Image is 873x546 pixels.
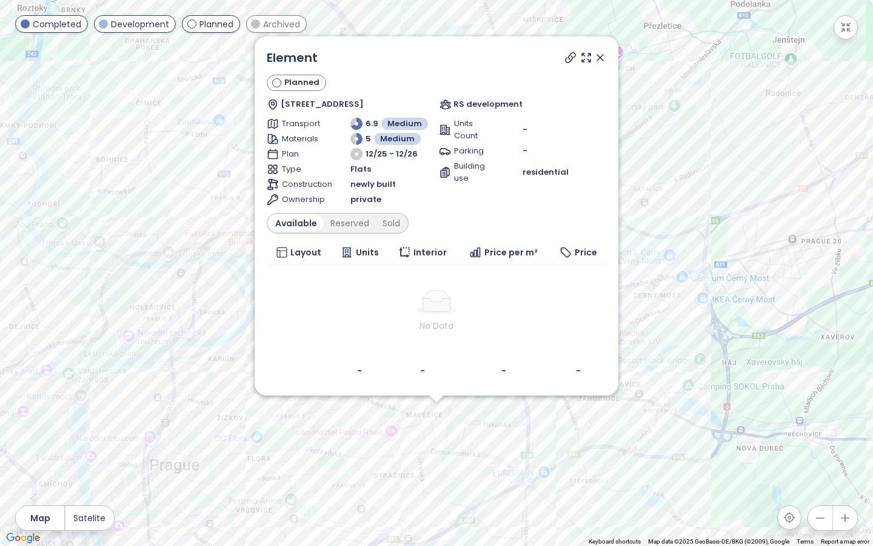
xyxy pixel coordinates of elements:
span: - [523,124,527,136]
span: Satelite [73,511,105,525]
span: newly built [350,178,396,190]
div: Reserved [324,215,376,232]
button: Satelite [65,506,114,530]
span: Transport [282,118,324,130]
span: private [350,194,381,206]
b: - [420,365,425,377]
span: Medium [380,133,415,145]
span: [STREET_ADDRESS] [281,98,364,110]
span: Units [356,246,379,259]
span: Archived [263,18,300,31]
a: Open this area in Google Maps (opens a new window) [3,530,43,546]
span: Materials [282,133,324,145]
span: Interior [413,246,447,259]
span: Development [111,18,169,31]
div: Sold [376,215,407,232]
a: Report a map error [821,538,869,545]
a: Terms (opens in new tab) [797,538,814,545]
span: Completed [33,18,81,31]
b: - [357,365,362,377]
div: Available [269,215,324,232]
span: Ownership [282,194,324,206]
span: Map [30,511,50,525]
span: 5 [366,133,371,145]
span: - [523,145,527,157]
span: Construction [282,178,324,190]
b: - [501,365,506,377]
span: Flats [350,163,371,175]
span: Units Count [454,118,496,142]
span: residential [523,166,569,178]
span: RS development [453,98,523,110]
span: Map data ©2025 GeoBasis-DE/BKG (©2009), Google [648,538,789,545]
img: Google [3,530,43,546]
b: - [576,365,581,377]
span: Planned [284,76,319,89]
span: 12/25 - 12/26 [366,148,418,160]
div: No Data [272,319,601,332]
span: 6.9 [366,118,378,130]
button: Map [16,506,64,530]
span: Parking [454,145,496,157]
span: Price per m² [484,246,538,259]
span: Planned [199,18,233,31]
button: Keyboard shortcuts [589,538,641,546]
span: Type [282,163,324,175]
span: Medium [387,118,422,130]
span: Price [575,246,597,259]
span: Plan [282,148,324,160]
a: Element [267,49,318,66]
span: Building use [454,160,496,184]
span: Layout [290,246,321,259]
